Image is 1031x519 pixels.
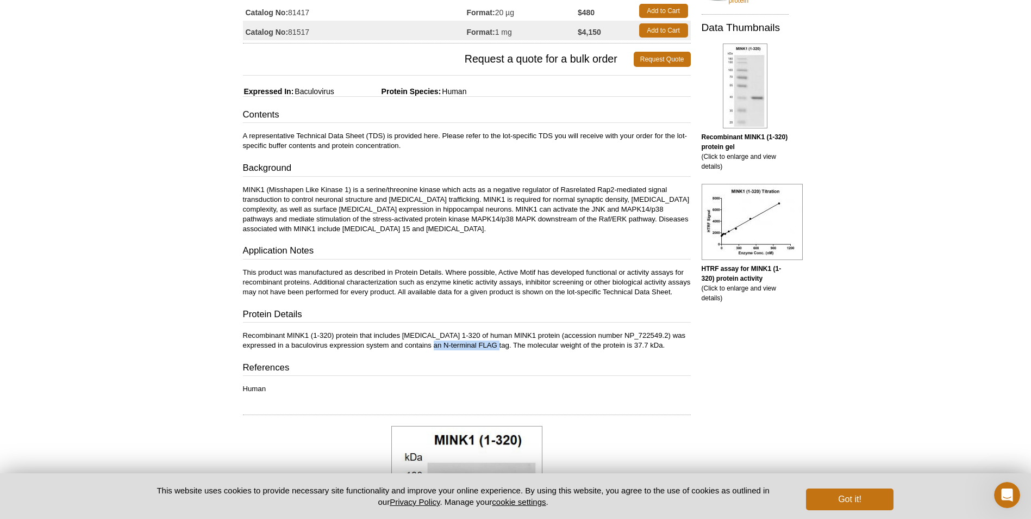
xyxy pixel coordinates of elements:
td: 1 mg [467,21,578,40]
h3: Background [243,162,691,177]
button: cookie settings [492,497,546,506]
strong: Format: [467,27,495,37]
p: Recombinant MINK1 (1-320) protein that includes [MEDICAL_DATA] 1-320 of human MINK1 protein (acce... [243,331,691,350]
td: 20 µg [467,1,578,21]
img: Recombinant MINK1 (1-320) protein gel [723,44,767,128]
p: Human [243,384,691,394]
p: This product was manufactured as described in Protein Details. Where possible, Active Motif has d... [243,268,691,297]
p: A representative Technical Data Sheet (TDS) is provided here. Please refer to the lot-specific TD... [243,131,691,151]
h2: Data Thumbnails [702,23,789,33]
td: 81517 [243,21,467,40]
span: Request a quote for a bulk order [243,52,634,67]
button: Got it! [806,489,893,510]
img: HTRF assay for MINK1 (1-320) protein activity. [702,184,803,260]
b: HTRF assay for MINK1 (1-320) protein activity [702,265,782,282]
a: Request Quote [634,52,691,67]
p: (Click to enlarge and view details) [702,264,789,303]
p: MINK1 (Misshapen Like Kinase 1) is a serine/threonine kinase which acts as a negative regulator o... [243,185,691,234]
span: Human [441,87,466,96]
strong: $4,150 [578,27,601,37]
h3: Protein Details [243,308,691,323]
b: Recombinant MINK1 (1-320) protein gel [702,133,788,151]
td: 81417 [243,1,467,21]
a: Add to Cart [639,4,688,18]
iframe: Intercom live chat [994,482,1020,508]
h3: Contents [243,108,691,123]
p: This website uses cookies to provide necessary site functionality and improve your online experie... [138,485,789,508]
span: Expressed In: [243,87,294,96]
strong: Catalog No: [246,27,289,37]
strong: Catalog No: [246,8,289,17]
span: Protein Species: [336,87,441,96]
h3: References [243,361,691,376]
strong: $480 [578,8,595,17]
span: Baculovirus [293,87,334,96]
h3: Application Notes [243,244,691,259]
strong: Format: [467,8,495,17]
a: Privacy Policy [390,497,440,506]
a: Add to Cart [639,23,688,38]
p: (Click to enlarge and view details) [702,132,789,171]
